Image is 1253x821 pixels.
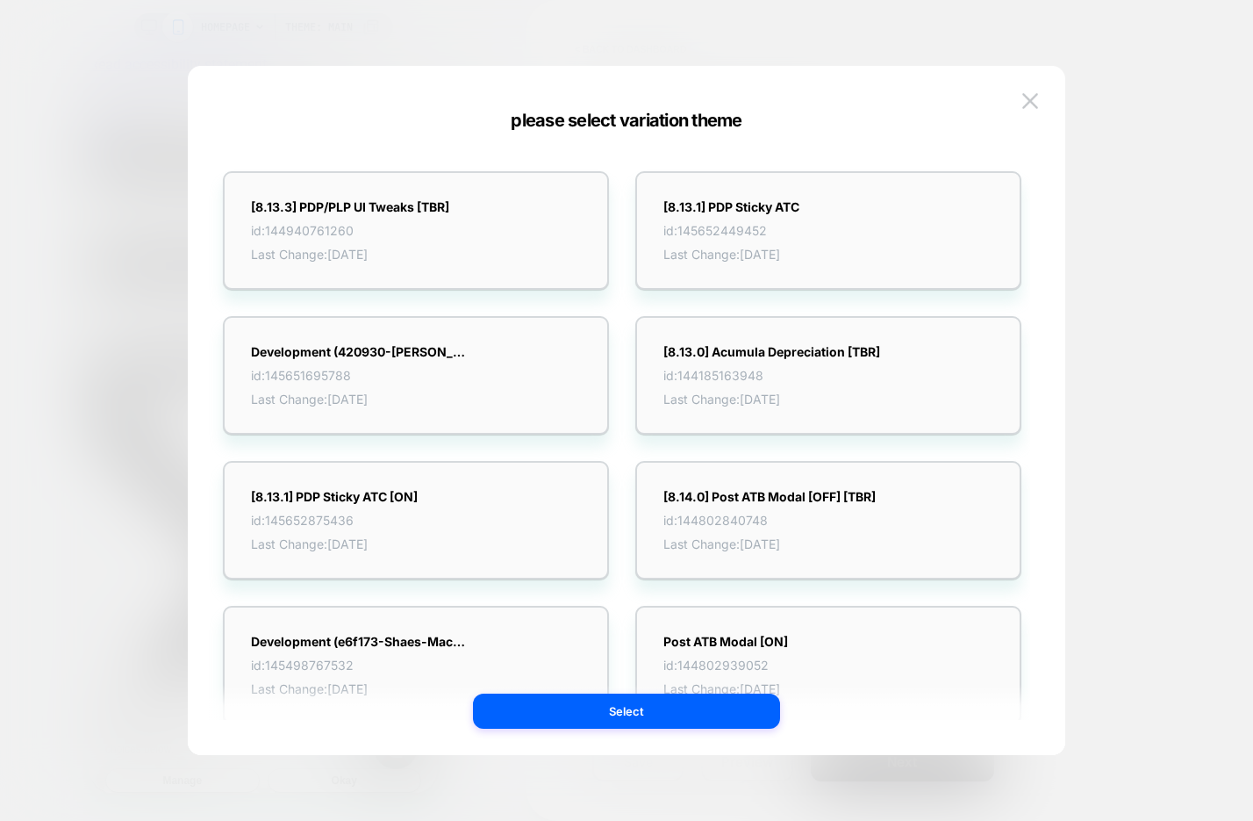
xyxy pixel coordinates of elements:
[663,223,799,238] span: id: 145652449452
[210,669,276,681] a: Open Privacy Policy (opens in new window)
[663,658,788,673] span: id: 144802939052
[663,681,788,696] span: Last Change: [DATE]
[16,652,331,699] span: To provide the best experience for you, we collect data through web cookies and similar technolog...
[663,489,876,504] strong: [8.14.0] Post ATB Modal [OFF] [TBR]
[663,392,880,407] span: Last Change: [DATE]
[307,615,339,644] button: Dismiss cookie consent banner
[663,368,880,383] span: id: 144185163948
[663,199,799,214] strong: [8.13.1] PDP Sticky ATC
[663,344,880,359] strong: [8.13.0] Acumula Depreciation [TBR]
[663,537,876,551] span: Last Change: [DATE]
[663,247,799,262] span: Last Change: [DATE]
[663,634,788,649] strong: Post ATB Modal [ON]
[473,694,780,729] button: Select
[16,712,170,737] button: Manage
[276,663,337,719] iframe: Gorgias live chat messenger
[16,623,300,636] h3: We Take Privacy Seriously
[663,513,876,528] span: id: 144802840748
[178,712,333,737] button: Okay
[188,110,1065,131] div: please select variation theme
